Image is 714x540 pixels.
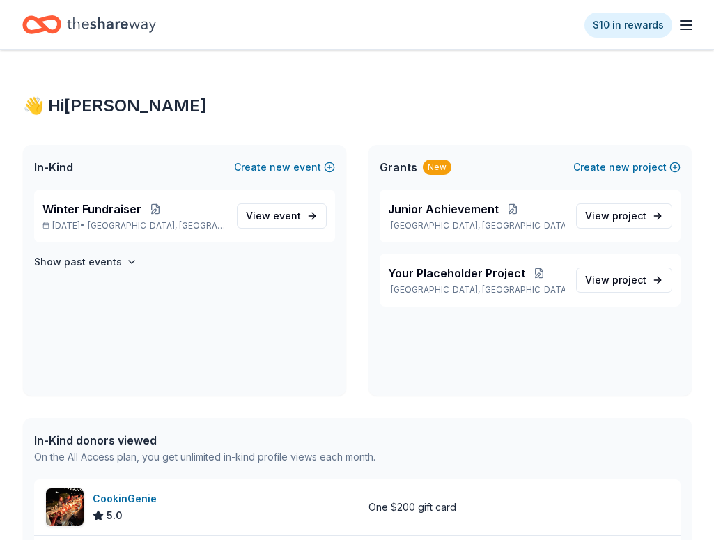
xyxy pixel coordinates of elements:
a: Home [22,8,156,41]
span: project [612,210,646,222]
span: 5.0 [107,507,123,524]
span: new [609,159,630,176]
p: [DATE] • [42,220,226,231]
p: [GEOGRAPHIC_DATA], [GEOGRAPHIC_DATA] [388,220,565,231]
div: On the All Access plan, you get unlimited in-kind profile views each month. [34,449,375,465]
a: View event [237,203,327,229]
h4: Show past events [34,254,122,270]
span: View [246,208,301,224]
a: View project [576,203,672,229]
button: Createnewevent [234,159,335,176]
span: Your Placeholder Project [388,265,525,281]
button: Createnewproject [573,159,681,176]
img: Image for CookinGenie [46,488,84,526]
span: [GEOGRAPHIC_DATA], [GEOGRAPHIC_DATA] [88,220,225,231]
span: View [585,272,646,288]
a: $10 in rewards [584,13,672,38]
span: new [270,159,290,176]
a: View project [576,268,672,293]
div: 👋 Hi [PERSON_NAME] [23,95,692,117]
button: Show past events [34,254,137,270]
div: In-Kind donors viewed [34,432,375,449]
span: Grants [380,159,417,176]
span: project [612,274,646,286]
div: New [423,160,451,175]
span: View [585,208,646,224]
p: [GEOGRAPHIC_DATA], [GEOGRAPHIC_DATA] [388,284,565,295]
span: Junior Achievement [388,201,499,217]
div: One $200 gift card [368,499,456,516]
span: In-Kind [34,159,73,176]
div: CookinGenie [93,491,162,507]
span: event [273,210,301,222]
span: Winter Fundraiser [42,201,141,217]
